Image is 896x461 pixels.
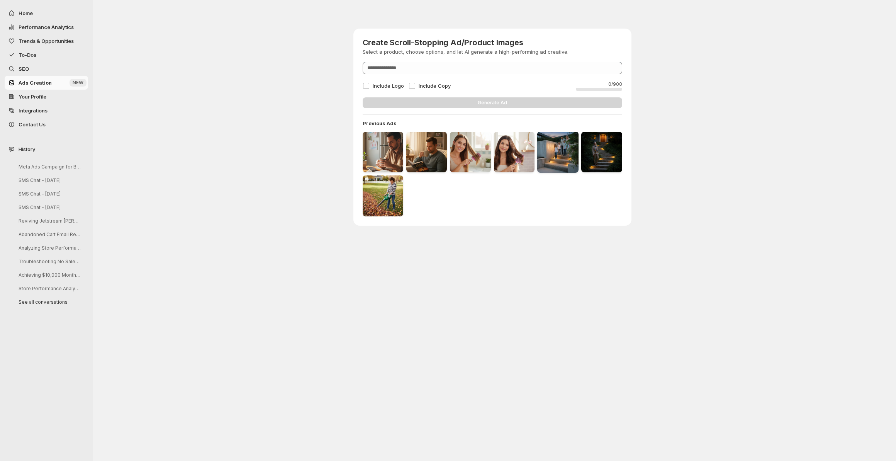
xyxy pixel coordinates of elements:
img: previous ad [450,132,490,172]
span: Home [19,10,33,16]
a: Your Profile [5,90,88,104]
span: To-Dos [19,52,36,58]
p: Select a product, choose options, and let AI generate a high-performing ad creative. [363,48,568,56]
span: NEW [73,80,83,86]
button: Reviving Jetstream [PERSON_NAME] [12,215,86,227]
img: previous ad [406,132,447,172]
button: Ads Creation [5,76,88,90]
button: Contact Us [5,117,88,131]
button: Abandoned Cart Email Recovery Strategy [12,228,86,240]
img: previous ad [494,132,535,172]
button: See all conversations [12,296,86,308]
span: Contact Us [19,121,46,128]
button: Home [5,6,88,20]
button: SMS Chat - [DATE] [12,188,86,200]
span: Ads Creation [19,80,52,86]
span: Integrations [19,107,48,114]
img: previous ad [363,132,403,172]
p: 0 / 900 [576,81,622,87]
button: To-Dos [5,48,88,62]
button: Analyzing Store Performance for Sales Issues [12,242,86,254]
button: Meta Ads Campaign for Best Product [12,161,86,173]
span: Include Logo [373,83,404,89]
button: Achieving $10,000 Monthly Sales Goal [12,269,86,281]
button: SMS Chat - [DATE] [12,174,86,186]
button: SMS Chat - [DATE] [12,201,86,213]
span: SEO [19,66,29,72]
button: Performance Analytics [5,20,88,34]
h4: Previous Ads [363,119,622,127]
a: Integrations [5,104,88,117]
h3: Create Scroll-Stopping Ad/Product Images [363,38,568,47]
span: Include Copy [419,83,451,89]
a: SEO [5,62,88,76]
span: History [19,145,35,153]
img: previous ad [537,131,579,173]
img: previous ad [581,132,622,172]
span: Performance Analytics [19,24,74,30]
button: Store Performance Analysis and Recommendations [12,282,86,294]
button: Troubleshooting No Sales Issue [12,255,86,267]
span: Your Profile [19,94,46,100]
button: Trends & Opportunities [5,34,88,48]
img: previous ad [363,175,403,216]
span: Trends & Opportunities [19,38,74,44]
